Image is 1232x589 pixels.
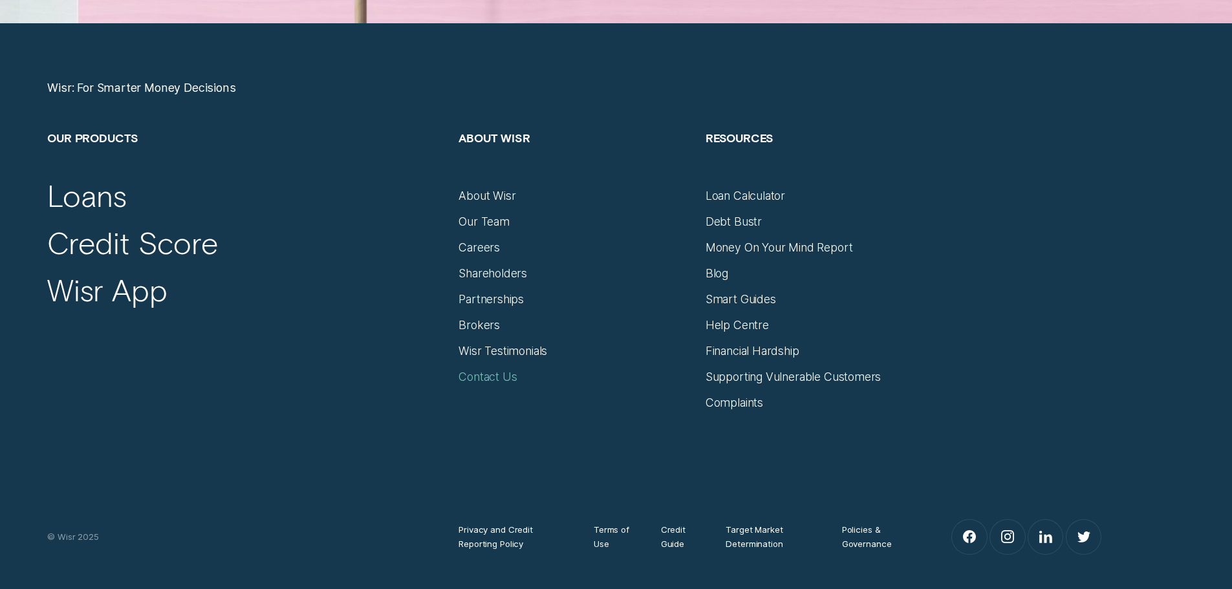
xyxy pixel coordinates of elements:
[47,272,167,309] a: Wisr App
[990,520,1024,554] a: Instagram
[47,224,218,262] a: Credit Score
[706,396,763,410] a: Complaints
[842,522,912,551] a: Policies & Governance
[459,189,515,203] a: About Wisr
[1066,520,1101,554] a: Twitter
[459,131,691,189] h2: About Wisr
[952,520,986,554] a: Facebook
[706,292,776,306] a: Smart Guides
[47,81,235,95] a: Wisr: For Smarter Money Decisions
[706,318,769,332] a: Help Centre
[459,344,547,358] a: Wisr Testimonials
[706,215,762,229] a: Debt Bustr
[706,370,881,384] a: Supporting Vulnerable Customers
[594,522,635,551] a: Terms of Use
[459,292,524,306] a: Partnerships
[706,344,799,358] a: Financial Hardship
[661,522,700,551] a: Credit Guide
[706,189,785,203] a: Loan Calculator
[47,177,126,215] a: Loans
[726,522,816,551] a: Target Market Determination
[706,266,728,281] a: Blog
[47,131,444,189] h2: Our Products
[706,241,853,255] a: Money On Your Mind Report
[706,131,938,189] h2: Resources
[459,241,500,255] a: Careers
[459,215,510,229] a: Our Team
[459,522,568,551] a: Privacy and Credit Reporting Policy
[40,530,451,544] div: © Wisr 2025
[459,318,500,332] a: Brokers
[1028,520,1063,554] a: LinkedIn
[459,266,527,281] a: Shareholders
[459,370,517,384] a: Contact Us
